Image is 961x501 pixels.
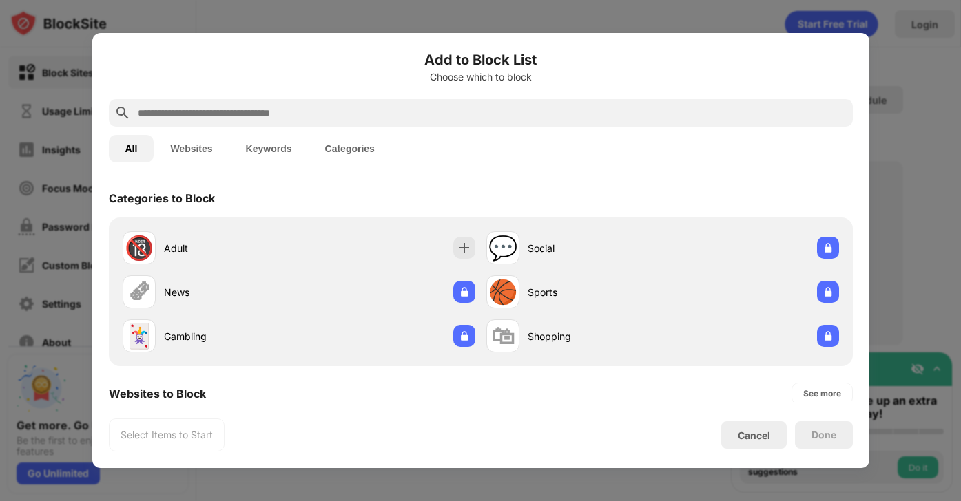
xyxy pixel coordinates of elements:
[528,241,663,255] div: Social
[109,387,206,401] div: Websites to Block
[164,329,299,343] div: Gambling
[488,278,517,306] div: 🏀
[109,72,853,83] div: Choose which to block
[121,428,213,442] div: Select Items to Start
[812,429,836,440] div: Done
[125,322,154,350] div: 🃏
[127,278,151,306] div: 🗞
[309,135,391,162] button: Categories
[528,329,663,343] div: Shopping
[154,135,229,162] button: Websites
[109,135,154,162] button: All
[229,135,309,162] button: Keywords
[528,285,663,299] div: Sports
[488,234,517,262] div: 💬
[109,50,853,70] h6: Add to Block List
[803,387,841,401] div: See more
[164,241,299,255] div: Adult
[738,429,770,441] div: Cancel
[164,285,299,299] div: News
[125,234,154,262] div: 🔞
[114,105,131,121] img: search.svg
[491,322,515,350] div: 🛍
[109,191,215,205] div: Categories to Block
